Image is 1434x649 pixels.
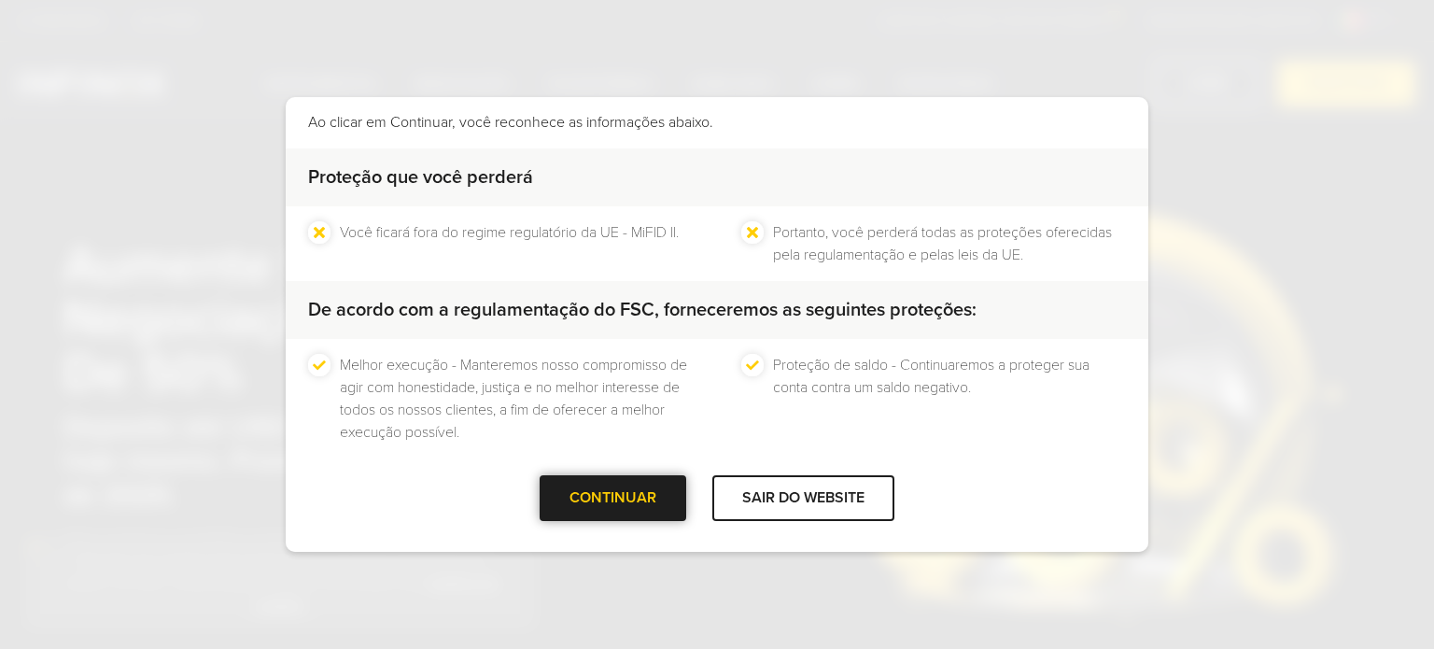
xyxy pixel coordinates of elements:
[340,354,693,444] li: Melhor execução - Manteremos nosso compromisso de agir com honestidade, justiça e no melhor inter...
[308,111,1126,134] p: Ao clicar em Continuar, você reconhece as informações abaixo.
[308,166,533,189] strong: Proteção que você perderá
[308,299,977,321] strong: De acordo com a regulamentação do FSC, forneceremos as seguintes proteções:
[773,221,1126,266] li: Portanto, você perderá todas as proteções oferecidas pela regulamentação e pelas leis da UE.
[712,475,894,521] div: SAIR DO WEBSITE
[540,475,686,521] div: CONTINUAR
[773,354,1126,444] li: Proteção de saldo - Continuaremos a proteger sua conta contra um saldo negativo.
[340,221,679,266] li: Você ficará fora do regime regulatório da UE - MiFID II.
